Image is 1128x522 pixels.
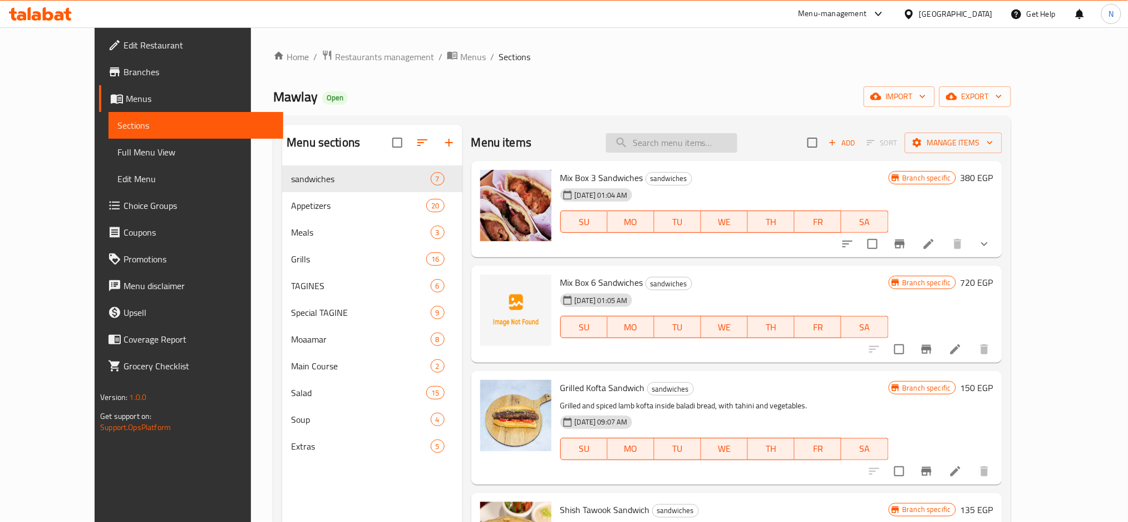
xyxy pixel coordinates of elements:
span: Open [322,93,348,103]
span: [DATE] 09:07 AM [570,417,632,427]
div: items [431,440,445,453]
span: 16 [427,254,444,265]
span: 15 [427,388,444,398]
span: Branch specific [898,277,955,288]
div: Extras5 [282,433,462,460]
span: Soup [291,413,430,426]
li: / [490,50,494,64]
span: TH [752,319,790,335]
a: Full Menu View [109,139,283,165]
div: Main Course2 [282,353,462,379]
a: Edit menu item [949,465,962,478]
h6: 380 EGP [960,170,993,186]
span: Appetizers [291,199,426,212]
span: 4 [431,414,444,425]
div: Meals3 [282,219,462,246]
span: Coupons [124,226,274,239]
button: Branch-specific-item [913,336,940,363]
button: SU [560,211,608,233]
div: Moaamar [291,333,430,346]
div: Main Course [291,359,430,373]
span: TH [752,214,790,230]
div: Extras [291,440,430,453]
div: sandwiches [646,277,692,290]
div: items [431,306,445,319]
button: Branch-specific-item [913,458,940,485]
button: SA [841,316,888,338]
span: Select section first [860,134,905,152]
span: N [1109,8,1114,20]
span: 2 [431,361,444,372]
button: SU [560,316,608,338]
span: Sections [117,119,274,132]
nav: breadcrumb [273,50,1011,64]
div: sandwiches7 [282,165,462,192]
button: SA [841,211,888,233]
span: WE [706,214,743,230]
div: TAGINES6 [282,272,462,299]
span: SU [565,214,603,230]
span: WE [706,319,743,335]
button: Branch-specific-item [886,231,913,257]
svg: Show Choices [978,237,991,251]
nav: Menu sections [282,161,462,464]
span: Grills [291,252,426,266]
span: MO [612,214,650,230]
div: sandwiches [646,172,692,186]
h6: 720 EGP [960,275,993,290]
span: WE [706,441,743,457]
span: Version: [100,390,127,404]
span: Sections [499,50,530,64]
div: items [426,386,444,399]
span: Edit Restaurant [124,38,274,52]
span: Sort sections [409,129,436,156]
span: Menus [126,92,274,105]
span: Add item [824,134,860,152]
a: Sections [109,112,283,139]
button: export [939,86,1011,107]
button: FR [795,316,841,338]
span: 8 [431,334,444,345]
h6: 150 EGP [960,380,993,396]
span: SA [846,214,884,230]
span: Restaurants management [335,50,434,64]
span: sandwiches [291,172,430,186]
div: Special TAGINE9 [282,299,462,326]
span: Mix Box 3 Sandwiches [560,169,643,186]
span: Get support on: [100,409,151,423]
span: SU [565,441,603,457]
span: TAGINES [291,279,430,292]
span: Special TAGINE [291,306,430,319]
button: Add [824,134,860,152]
div: sandwiches [647,382,694,396]
span: FR [799,319,837,335]
span: 3 [431,227,444,238]
button: TH [748,211,795,233]
span: export [948,90,1002,104]
img: Grilled Kofta Sandwich [480,380,551,451]
button: delete [971,336,998,363]
a: Promotions [99,246,283,272]
button: TU [654,316,701,338]
span: Meals [291,226,430,239]
button: import [864,86,935,107]
div: Moaamar8 [282,326,462,353]
a: Menus [99,85,283,112]
div: items [431,172,445,186]
span: Branch specific [898,383,955,393]
a: Edit menu item [922,237,935,251]
span: Manage items [914,136,993,150]
button: WE [701,316,748,338]
div: items [426,199,444,212]
span: sandwiches [653,504,698,517]
a: Edit menu item [949,343,962,356]
img: Mix Box 6 Sandwiches [480,275,551,346]
a: Menu disclaimer [99,272,283,299]
button: WE [701,438,748,460]
span: Full Menu View [117,145,274,159]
